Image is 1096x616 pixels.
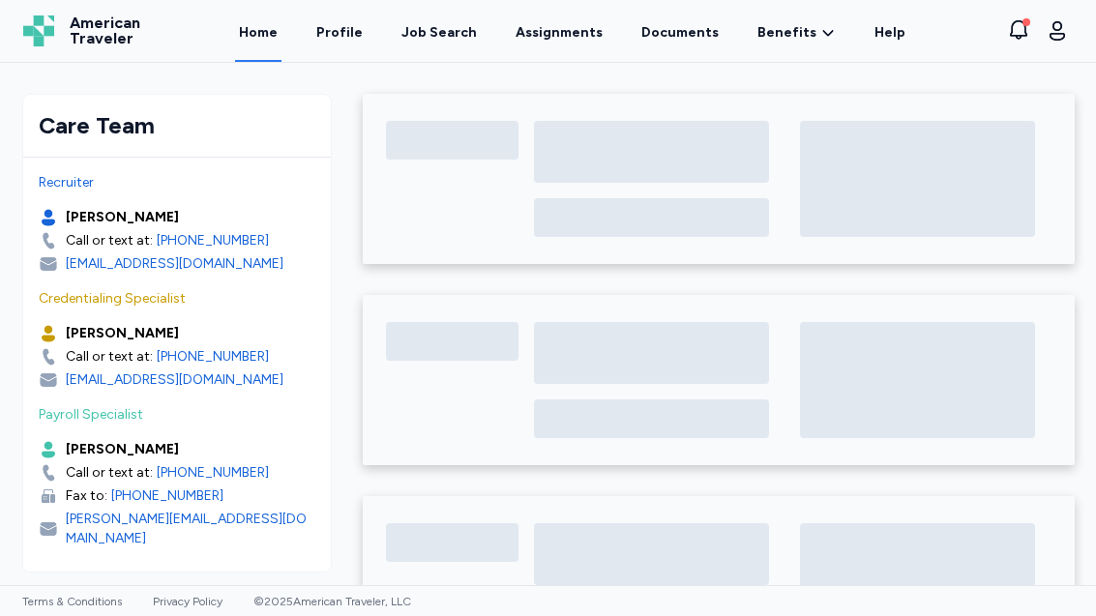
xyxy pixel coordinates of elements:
[157,463,269,483] a: [PHONE_NUMBER]
[39,110,315,141] div: Care Team
[66,370,283,390] div: [EMAIL_ADDRESS][DOMAIN_NAME]
[111,486,223,506] a: [PHONE_NUMBER]
[23,15,54,46] img: Logo
[66,486,107,506] div: Fax to:
[401,23,477,43] div: Job Search
[153,595,222,608] a: Privacy Policy
[235,2,281,62] a: Home
[39,289,315,308] div: Credentialing Specialist
[66,208,179,227] div: [PERSON_NAME]
[157,347,269,367] a: [PHONE_NUMBER]
[757,23,836,43] a: Benefits
[39,173,315,192] div: Recruiter
[66,254,283,274] div: [EMAIL_ADDRESS][DOMAIN_NAME]
[66,463,153,483] div: Call or text at:
[757,23,816,43] span: Benefits
[22,595,122,608] a: Terms & Conditions
[253,595,411,608] span: © 2025 American Traveler, LLC
[70,15,140,46] span: American Traveler
[39,405,315,425] div: Payroll Specialist
[66,347,153,367] div: Call or text at:
[157,231,269,250] a: [PHONE_NUMBER]
[66,324,179,343] div: [PERSON_NAME]
[66,231,153,250] div: Call or text at:
[66,510,315,548] div: [PERSON_NAME][EMAIL_ADDRESS][DOMAIN_NAME]
[66,440,179,459] div: [PERSON_NAME]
